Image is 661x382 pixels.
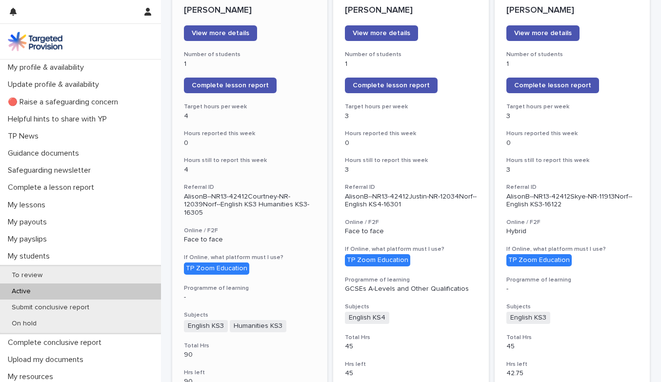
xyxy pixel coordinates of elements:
[4,201,53,210] p: My lessons
[506,254,572,266] div: TP Zoom Education
[4,149,87,158] p: Guidance documents
[345,183,477,191] h3: Referral ID
[506,342,639,351] p: 45
[345,166,477,174] p: 3
[345,51,477,59] h3: Number of students
[184,320,228,332] span: English KS3
[4,355,91,364] p: Upload my documents
[345,78,438,93] a: Complete lesson report
[506,312,550,324] span: English KS3
[4,252,58,261] p: My students
[514,30,572,37] span: View more details
[506,334,639,342] h3: Total Hrs
[192,82,269,89] span: Complete lesson report
[506,51,639,59] h3: Number of students
[345,130,477,138] h3: Hours reported this week
[8,32,62,51] img: M5nRWzHhSzIhMunXDL62
[506,285,639,293] p: -
[506,227,639,236] p: Hybrid
[4,98,126,107] p: 🔴 Raise a safeguarding concern
[184,130,316,138] h3: Hours reported this week
[506,183,639,191] h3: Referral ID
[506,193,639,209] p: AlisonB--NR13-42412Skye-NR-11913Norf--English KS3-16122
[184,311,316,319] h3: Subjects
[345,112,477,121] p: 3
[4,166,99,175] p: Safeguarding newsletter
[506,5,639,16] p: [PERSON_NAME]
[345,276,477,284] h3: Programme of learning
[345,312,389,324] span: English KS4
[506,166,639,174] p: 3
[184,25,257,41] a: View more details
[345,60,477,68] p: 1
[345,369,477,378] p: 45
[4,235,55,244] p: My payslips
[184,60,316,68] p: 1
[345,157,477,164] h3: Hours still to report this week
[4,132,46,141] p: TP News
[506,276,639,284] h3: Programme of learning
[184,342,316,350] h3: Total Hrs
[506,303,639,311] h3: Subjects
[192,30,249,37] span: View more details
[506,78,599,93] a: Complete lesson report
[345,139,477,147] p: 0
[184,157,316,164] h3: Hours still to report this week
[184,78,277,93] a: Complete lesson report
[184,236,316,244] p: Face to face
[345,285,477,293] p: GCSEs A-Levels and Other Qualificatios
[4,338,109,347] p: Complete conclusive report
[345,219,477,226] h3: Online / F2F
[4,63,92,72] p: My profile & availability
[184,293,316,302] p: -
[345,245,477,253] h3: If Online, what platform must I use?
[230,320,286,332] span: Humanities KS3
[345,342,477,351] p: 45
[184,5,316,16] p: [PERSON_NAME]
[506,112,639,121] p: 3
[506,25,580,41] a: View more details
[506,157,639,164] h3: Hours still to report this week
[4,320,44,328] p: On hold
[345,5,477,16] p: [PERSON_NAME]
[4,303,97,312] p: Submit conclusive report
[506,103,639,111] h3: Target hours per week
[353,30,410,37] span: View more details
[184,139,316,147] p: 0
[514,82,591,89] span: Complete lesson report
[506,60,639,68] p: 1
[184,262,249,275] div: TP Zoom Education
[4,115,115,124] p: Helpful hints to share with YP
[4,287,39,296] p: Active
[506,139,639,147] p: 0
[184,254,316,261] h3: If Online, what platform must I use?
[184,183,316,191] h3: Referral ID
[4,271,50,280] p: To review
[184,369,316,377] h3: Hrs left
[345,193,477,209] p: AlisonB--NR13-42412Justin-NR-12034Norf--English KS4-16301
[506,219,639,226] h3: Online / F2F
[4,80,107,89] p: Update profile & availability
[184,51,316,59] h3: Number of students
[184,227,316,235] h3: Online / F2F
[184,103,316,111] h3: Target hours per week
[345,303,477,311] h3: Subjects
[184,284,316,292] h3: Programme of learning
[184,112,316,121] p: 4
[345,25,418,41] a: View more details
[506,245,639,253] h3: If Online, what platform must I use?
[184,193,316,217] p: AlisonB--NR13-42412Courtney-NR-12039Norf--English KS3 Humanities KS3-16305
[345,334,477,342] h3: Total Hrs
[345,227,477,236] p: Face to face
[4,218,55,227] p: My payouts
[506,361,639,368] h3: Hrs left
[506,130,639,138] h3: Hours reported this week
[184,351,316,359] p: 90
[4,372,61,382] p: My resources
[345,361,477,368] h3: Hrs left
[353,82,430,89] span: Complete lesson report
[4,183,102,192] p: Complete a lesson report
[184,166,316,174] p: 4
[345,254,410,266] div: TP Zoom Education
[506,369,639,378] p: 42.75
